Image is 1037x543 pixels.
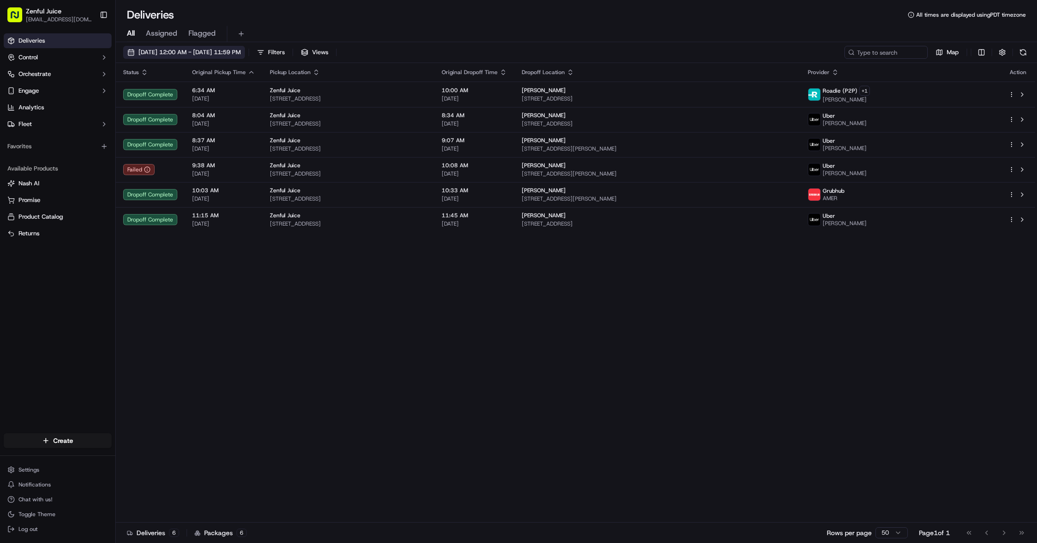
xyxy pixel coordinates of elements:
[192,69,246,76] span: Original Pickup Time
[4,50,112,65] button: Control
[4,33,112,48] a: Deliveries
[19,481,51,488] span: Notifications
[19,196,40,204] span: Promise
[270,195,427,202] span: [STREET_ADDRESS]
[522,220,793,227] span: [STREET_ADDRESS]
[169,529,179,537] div: 6
[808,114,820,126] img: uber-new-logo.jpeg
[7,179,108,188] a: Nash AI
[442,69,498,76] span: Original Dropoff Time
[31,88,152,98] div: Start new chat
[192,187,255,194] span: 10:03 AM
[4,83,112,98] button: Engage
[270,212,300,219] span: Zenful Juice
[192,95,255,102] span: [DATE]
[123,69,139,76] span: Status
[188,28,216,39] span: Flagged
[78,135,86,143] div: 💻
[808,214,820,226] img: uber-new-logo.jpeg
[1008,69,1028,76] div: Action
[522,69,565,76] span: Dropoff Location
[127,528,179,537] div: Deliveries
[442,145,507,152] span: [DATE]
[19,466,39,474] span: Settings
[19,134,71,144] span: Knowledge Base
[4,193,112,208] button: Promise
[4,4,96,26] button: Zenful Juice[EMAIL_ADDRESS][DOMAIN_NAME]
[823,137,835,145] span: Uber
[26,6,62,16] span: Zenful Juice
[522,137,566,144] span: [PERSON_NAME]
[192,212,255,219] span: 11:15 AM
[19,53,38,62] span: Control
[919,528,950,537] div: Page 1 of 1
[522,87,566,94] span: [PERSON_NAME]
[138,48,241,57] span: [DATE] 12:00 AM - [DATE] 11:59 PM
[442,187,507,194] span: 10:33 AM
[65,157,112,164] a: Powered byPylon
[312,48,328,57] span: Views
[192,162,255,169] span: 9:38 AM
[442,112,507,119] span: 8:34 AM
[823,220,867,227] span: [PERSON_NAME]
[947,48,959,57] span: Map
[19,496,52,503] span: Chat with us!
[192,112,255,119] span: 8:04 AM
[808,164,820,176] img: uber-new-logo.jpeg
[9,37,169,52] p: Welcome 👋
[522,145,793,152] span: [STREET_ADDRESS][PERSON_NAME]
[270,162,300,169] span: Zenful Juice
[192,137,255,144] span: 8:37 AM
[270,120,427,127] span: [STREET_ADDRESS]
[823,112,835,120] span: Uber
[19,120,32,128] span: Fleet
[7,196,108,204] a: Promise
[522,195,793,202] span: [STREET_ADDRESS][PERSON_NAME]
[522,120,793,127] span: [STREET_ADDRESS]
[4,176,112,191] button: Nash AI
[194,528,247,537] div: Packages
[4,523,112,536] button: Log out
[823,120,867,127] span: [PERSON_NAME]
[844,46,928,59] input: Type to search
[808,189,820,201] img: 5e692f75ce7d37001a5d71f1
[127,28,135,39] span: All
[123,164,155,175] div: Failed
[827,528,872,537] p: Rows per page
[19,87,39,95] span: Engage
[9,88,26,105] img: 1736555255976-a54dd68f-1ca7-489b-9aae-adbdc363a1c4
[297,46,332,59] button: Views
[522,162,566,169] span: [PERSON_NAME]
[6,131,75,147] a: 📗Knowledge Base
[26,16,92,23] span: [EMAIL_ADDRESS][DOMAIN_NAME]
[127,7,174,22] h1: Deliveries
[19,525,37,533] span: Log out
[442,87,507,94] span: 10:00 AM
[823,212,835,220] span: Uber
[522,95,793,102] span: [STREET_ADDRESS]
[9,9,28,28] img: Nash
[7,229,108,238] a: Returns
[522,170,793,177] span: [STREET_ADDRESS][PERSON_NAME]
[4,478,112,491] button: Notifications
[192,220,255,227] span: [DATE]
[4,161,112,176] div: Available Products
[522,112,566,119] span: [PERSON_NAME]
[270,187,300,194] span: Zenful Juice
[916,11,1026,19] span: All times are displayed using PDT timezone
[270,137,300,144] span: Zenful Juice
[4,493,112,506] button: Chat with us!
[442,195,507,202] span: [DATE]
[7,213,108,221] a: Product Catalog
[53,436,73,445] span: Create
[823,195,844,202] span: AMER
[19,213,63,221] span: Product Catalog
[442,220,507,227] span: [DATE]
[19,37,45,45] span: Deliveries
[522,212,566,219] span: [PERSON_NAME]
[4,226,112,241] button: Returns
[192,170,255,177] span: [DATE]
[808,88,820,101] img: roadie-logo-v2.jpg
[4,463,112,476] button: Settings
[157,91,169,102] button: Start new chat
